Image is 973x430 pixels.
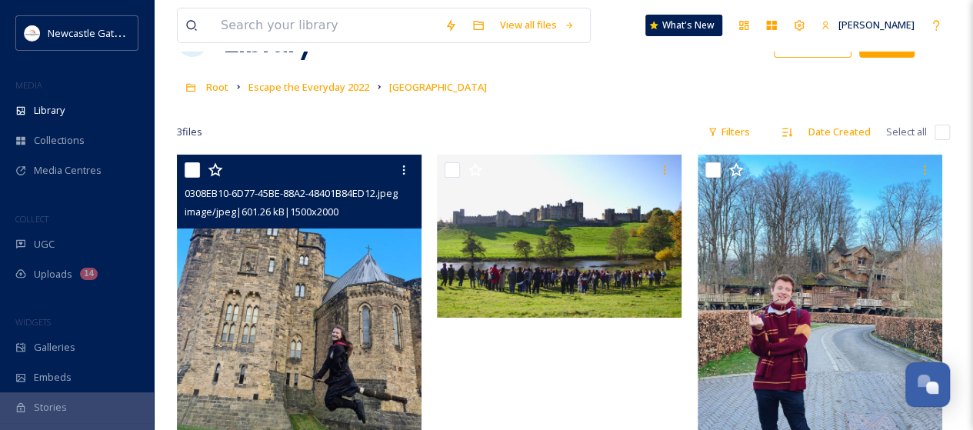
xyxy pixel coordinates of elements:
span: Collections [34,133,85,148]
div: Date Created [801,117,878,147]
span: Escape the Everyday 2022 [248,80,369,94]
span: [PERSON_NAME] [838,18,915,32]
a: What's New [645,15,722,36]
a: [PERSON_NAME] [813,10,922,40]
img: DqD9wEUd_400x400.jpg [25,25,40,41]
input: Search your library [213,8,437,42]
span: Stories [34,400,67,415]
a: Root [206,78,228,96]
div: 14 [80,268,98,280]
span: UGC [34,237,55,252]
span: Media Centres [34,163,102,178]
span: image/jpeg | 601.26 kB | 1500 x 2000 [185,205,338,218]
span: [GEOGRAPHIC_DATA] [389,80,487,94]
div: Filters [700,117,758,147]
span: Uploads [34,267,72,282]
span: 0308EB10-6D77-45BE-88A2-48401B84ED12.jpeg [185,186,398,200]
span: Galleries [34,340,75,355]
span: Select all [886,125,927,139]
span: WIDGETS [15,316,51,328]
span: MEDIA [15,79,42,91]
a: [GEOGRAPHIC_DATA] [389,78,487,96]
span: Root [206,80,228,94]
a: Escape the Everyday 2022 [248,78,369,96]
a: View all files [492,10,582,40]
span: COLLECT [15,213,48,225]
span: 3 file s [177,125,202,139]
span: Newcastle Gateshead Initiative [48,25,189,40]
img: IMG_1507 2.JPG [437,155,681,318]
span: Embeds [34,370,72,385]
button: Open Chat [905,362,950,407]
span: Library [34,103,65,118]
